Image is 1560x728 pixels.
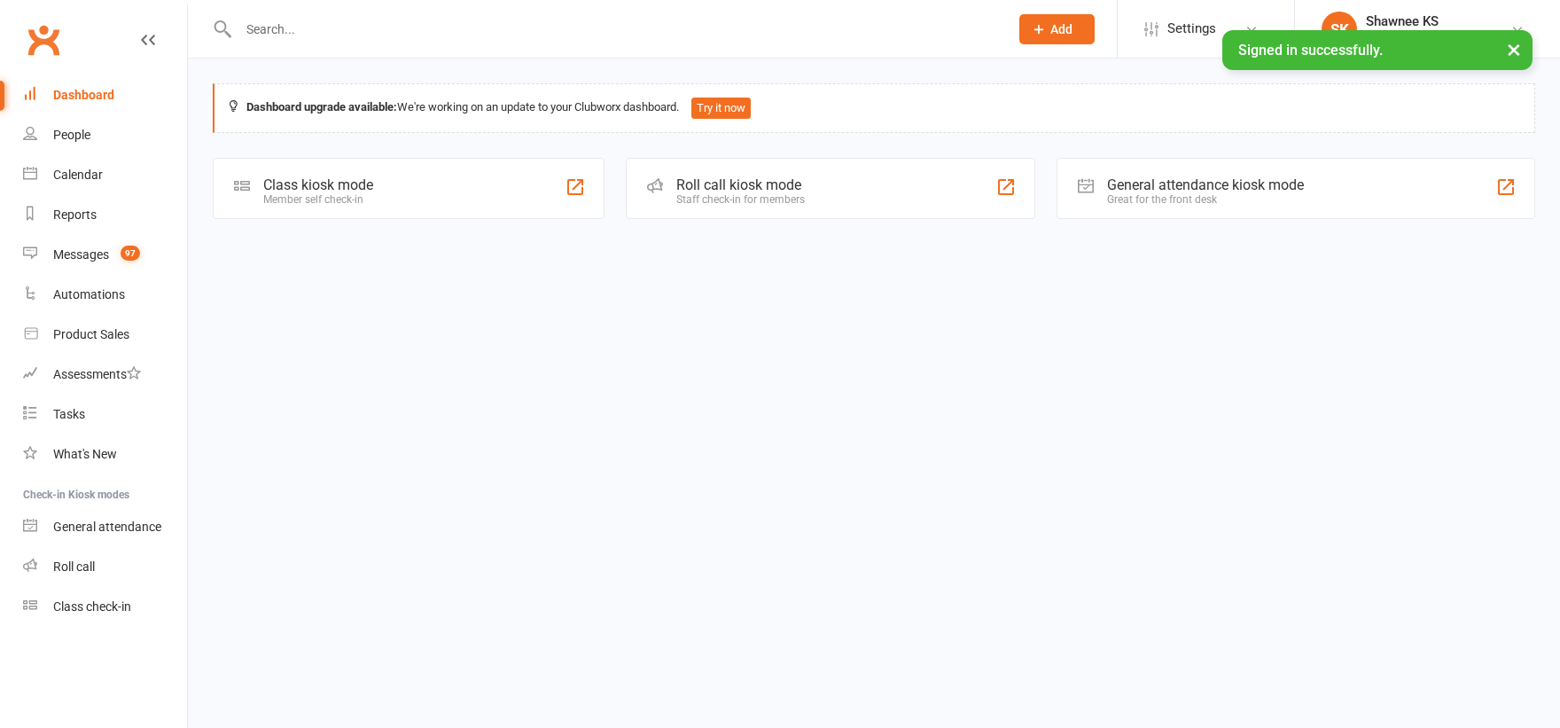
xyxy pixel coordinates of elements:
[1238,42,1383,59] span: Signed in successfully.
[53,407,85,421] div: Tasks
[23,315,187,355] a: Product Sales
[1107,193,1304,206] div: Great for the front desk
[53,168,103,182] div: Calendar
[263,193,373,206] div: Member self check-in
[21,18,66,62] a: Clubworx
[23,195,187,235] a: Reports
[53,599,131,614] div: Class check-in
[23,547,187,587] a: Roll call
[53,247,109,262] div: Messages
[23,587,187,627] a: Class kiosk mode
[53,560,95,574] div: Roll call
[23,155,187,195] a: Calendar
[676,176,805,193] div: Roll call kiosk mode
[1322,12,1357,47] div: SK
[1366,13,1439,29] div: Shawnee KS
[53,327,129,341] div: Product Sales
[53,367,141,381] div: Assessments
[23,275,187,315] a: Automations
[53,520,161,534] div: General attendance
[1498,30,1530,68] button: ×
[121,246,140,261] span: 97
[263,176,373,193] div: Class kiosk mode
[23,75,187,115] a: Dashboard
[53,287,125,301] div: Automations
[53,447,117,461] div: What's New
[53,207,97,222] div: Reports
[23,395,187,434] a: Tasks
[246,100,397,114] strong: Dashboard upgrade available:
[1366,29,1439,45] div: ACA Network
[53,88,114,102] div: Dashboard
[23,507,187,547] a: General attendance kiosk mode
[23,434,187,474] a: What's New
[1050,22,1072,36] span: Add
[213,83,1535,133] div: We're working on an update to your Clubworx dashboard.
[1107,176,1304,193] div: General attendance kiosk mode
[1019,14,1095,44] button: Add
[233,17,996,42] input: Search...
[23,235,187,275] a: Messages 97
[1167,9,1216,49] span: Settings
[23,355,187,395] a: Assessments
[691,98,751,119] button: Try it now
[23,115,187,155] a: People
[53,128,90,142] div: People
[676,193,805,206] div: Staff check-in for members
